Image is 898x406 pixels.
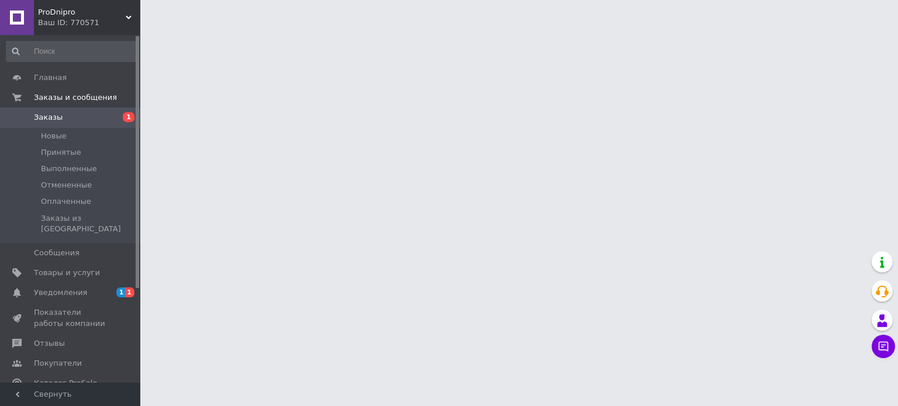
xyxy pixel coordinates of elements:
[34,307,108,328] span: Показатели работы компании
[123,112,134,122] span: 1
[41,147,81,158] span: Принятые
[6,41,138,62] input: Поиск
[41,180,92,190] span: Отмененные
[34,287,87,298] span: Уведомления
[38,7,126,18] span: ProDnipro
[34,268,100,278] span: Товары и услуги
[34,72,67,83] span: Главная
[34,378,97,388] span: Каталог ProSale
[872,335,895,358] button: Чат с покупателем
[41,131,67,141] span: Новые
[41,196,91,207] span: Оплаченные
[34,248,80,258] span: Сообщения
[38,18,140,28] div: Ваш ID: 770571
[41,164,97,174] span: Выполненные
[41,213,137,234] span: Заказы из [GEOGRAPHIC_DATA]
[34,112,63,123] span: Заказы
[116,287,126,297] span: 1
[34,338,65,349] span: Отзывы
[34,92,117,103] span: Заказы и сообщения
[34,358,82,369] span: Покупатели
[125,287,134,297] span: 1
